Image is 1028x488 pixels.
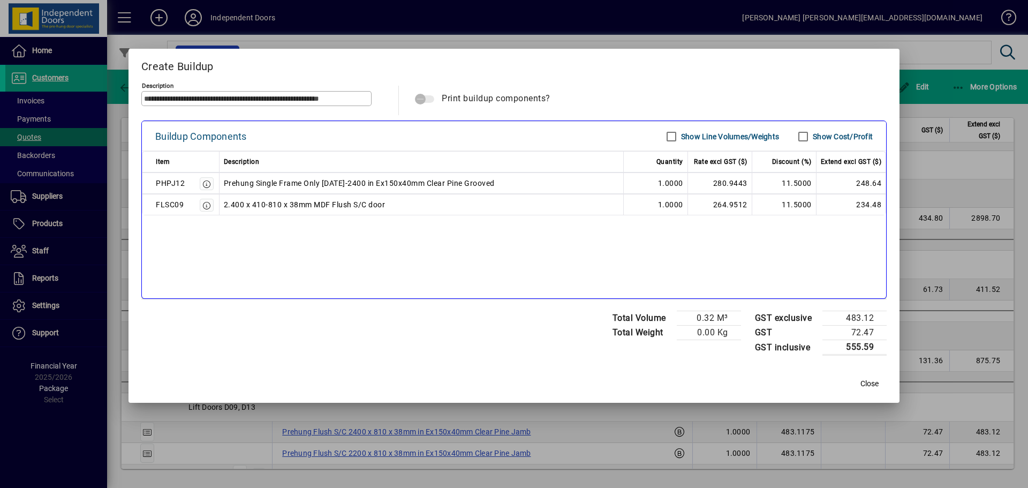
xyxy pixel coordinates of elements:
[677,326,741,340] td: 0.00 Kg
[156,177,185,190] div: PHPJ12
[624,172,688,194] td: 1.0000
[822,326,887,340] td: 72.47
[220,194,624,215] td: 2.400 x 410-810 x 38mm MDF Flush S/C door
[811,131,873,142] label: Show Cost/Profit
[156,155,170,168] span: Item
[817,172,887,194] td: 248.64
[220,172,624,194] td: Prehung Single Frame Only [DATE]-2400 in Ex150x40mm Clear Pine Grooved
[752,172,817,194] td: 11.5000
[624,194,688,215] td: 1.0000
[752,194,817,215] td: 11.5000
[442,93,550,103] span: Print buildup components?
[607,311,677,326] td: Total Volume
[656,155,683,168] span: Quantity
[860,378,879,389] span: Close
[821,155,882,168] span: Extend excl GST ($)
[607,326,677,340] td: Total Weight
[750,340,823,355] td: GST inclusive
[692,177,747,190] div: 280.9443
[142,82,173,89] mat-label: Description
[224,155,260,168] span: Description
[679,131,779,142] label: Show Line Volumes/Weights
[692,198,747,211] div: 264.9512
[155,128,247,145] div: Buildup Components
[822,311,887,326] td: 483.12
[750,311,823,326] td: GST exclusive
[677,311,741,326] td: 0.32 M³
[772,155,812,168] span: Discount (%)
[750,326,823,340] td: GST
[822,340,887,355] td: 555.59
[156,198,184,211] div: FLSC09
[694,155,747,168] span: Rate excl GST ($)
[852,374,887,394] button: Close
[817,194,887,215] td: 234.48
[128,49,899,80] h2: Create Buildup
